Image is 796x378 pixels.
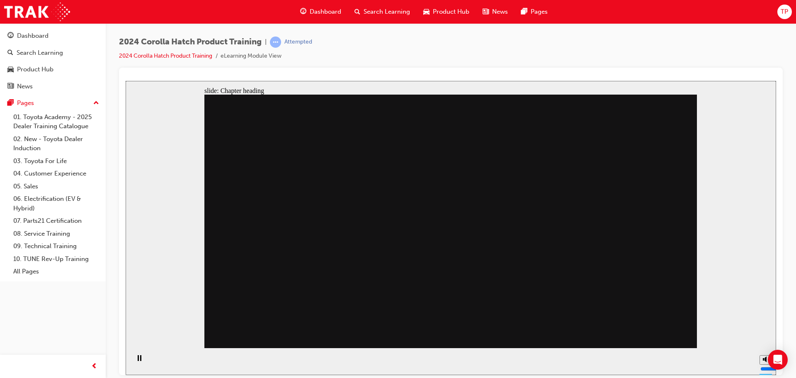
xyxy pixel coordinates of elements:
div: Pages [17,98,34,108]
a: 10. TUNE Rev-Up Training [10,253,102,266]
div: playback controls [4,267,18,294]
span: news-icon [483,7,489,17]
span: news-icon [7,83,14,90]
span: | [265,37,267,47]
span: prev-icon [91,361,97,372]
li: eLearning Module View [221,51,282,61]
button: TP [777,5,792,19]
span: guage-icon [300,7,306,17]
span: car-icon [7,66,14,73]
button: Pages [3,95,102,111]
a: Product Hub [3,62,102,77]
a: 09. Technical Training [10,240,102,253]
a: News [3,79,102,94]
span: pages-icon [521,7,527,17]
a: Dashboard [3,28,102,44]
a: car-iconProduct Hub [417,3,476,20]
a: search-iconSearch Learning [348,3,417,20]
a: pages-iconPages [514,3,554,20]
span: TP [781,7,788,17]
span: guage-icon [7,32,14,40]
span: up-icon [93,98,99,109]
a: 05. Sales [10,180,102,193]
a: 04. Customer Experience [10,167,102,180]
a: 02. New - Toyota Dealer Induction [10,133,102,155]
div: Open Intercom Messenger [768,350,788,370]
span: Pages [531,7,548,17]
span: search-icon [354,7,360,17]
span: learningRecordVerb_ATTEMPT-icon [270,37,281,48]
a: 01. Toyota Academy - 2025 Dealer Training Catalogue [10,111,102,133]
div: misc controls [630,267,646,294]
button: Pause (Ctrl+Alt+P) [4,274,18,288]
span: Dashboard [310,7,341,17]
a: All Pages [10,265,102,278]
a: 06. Electrification (EV & Hybrid) [10,193,102,215]
a: Search Learning [3,45,102,61]
span: News [492,7,508,17]
div: Product Hub [17,65,53,74]
a: 07. Parts21 Certification [10,215,102,227]
div: Dashboard [17,31,49,41]
button: Mute (Ctrl+Alt+M) [634,274,647,284]
div: Attempted [284,38,312,46]
button: DashboardSearch LearningProduct HubNews [3,27,102,95]
span: Search Learning [364,7,410,17]
img: Trak [4,2,70,21]
input: volume [635,285,688,291]
span: search-icon [7,49,13,57]
span: Product Hub [433,7,469,17]
span: pages-icon [7,100,14,107]
span: car-icon [423,7,430,17]
a: 2024 Corolla Hatch Product Training [119,52,212,59]
a: 08. Service Training [10,227,102,240]
a: guage-iconDashboard [294,3,348,20]
a: 03. Toyota For Life [10,155,102,168]
a: news-iconNews [476,3,514,20]
div: News [17,82,33,91]
span: 2024 Corolla Hatch Product Training [119,37,262,47]
div: Search Learning [17,48,63,58]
